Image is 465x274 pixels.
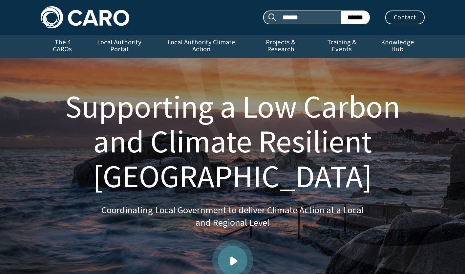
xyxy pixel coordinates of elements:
a: The 4 CAROs [41,35,84,58]
img: Caro logo [41,6,129,28]
a: Knowledge Hub [370,35,424,58]
a: Projects & Research [248,35,313,58]
p: Coordinating Local Government to deliver Climate Action at a Local and Regional Level [101,204,364,229]
a: Contact [385,11,425,24]
a: Training & Events [313,35,370,58]
a: Local Authority Portal [84,35,155,58]
h1: Supporting a Low Carbon and Climate Resilient [GEOGRAPHIC_DATA] [49,89,417,194]
a: Local Authority Climate Action [155,35,248,58]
